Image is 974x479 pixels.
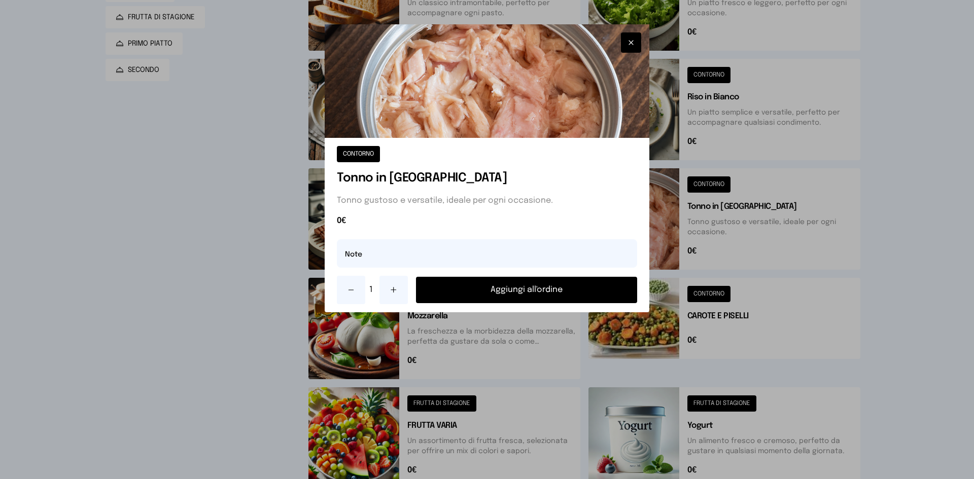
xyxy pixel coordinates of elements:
[325,24,649,138] img: Tonno in Scatola
[337,215,637,227] span: 0€
[369,284,375,296] span: 1
[337,146,380,162] button: CONTORNO
[416,277,637,303] button: Aggiungi all'ordine
[337,195,637,207] p: Tonno gustoso e versatile, ideale per ogni occasione.
[337,170,637,187] h1: Tonno in [GEOGRAPHIC_DATA]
